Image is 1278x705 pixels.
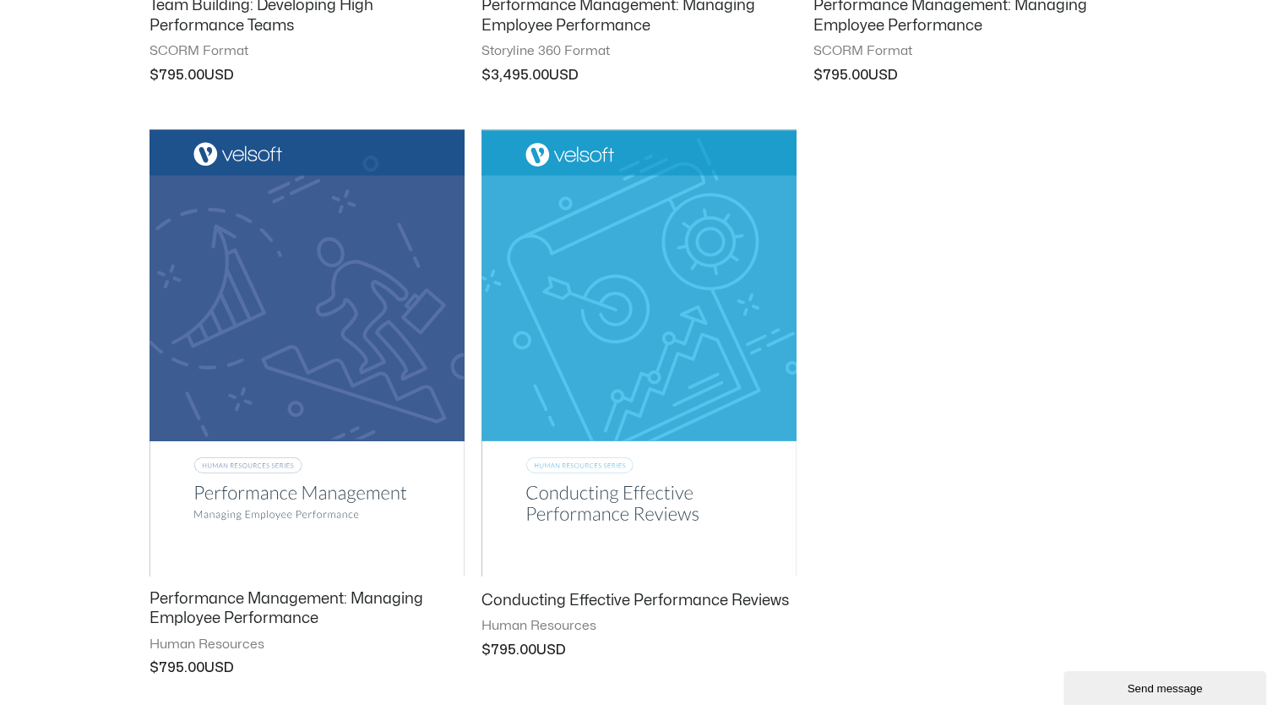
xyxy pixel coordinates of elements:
[150,661,204,675] bdi: 795.00
[813,68,868,82] bdi: 795.00
[481,129,797,577] img: Conducting Effective Performance Reviews
[150,589,465,637] a: Performance Management: Managing Employee Performance
[481,43,797,60] span: Storyline 360 Format
[481,643,536,657] bdi: 795.00
[481,591,797,618] a: Conducting Effective Performance Reviews
[150,589,465,629] h2: Performance Management: Managing Employee Performance
[150,68,159,82] span: $
[481,591,797,610] h2: Conducting Effective Performance Reviews
[813,43,1128,60] span: SCORM Format
[1063,668,1270,705] iframe: chat widget
[150,68,204,82] bdi: 795.00
[481,68,491,82] span: $
[481,643,491,657] span: $
[813,68,823,82] span: $
[150,637,465,653] span: Human Resources
[150,661,159,675] span: $
[150,129,465,577] img: Managing Employee Performance Training Materials
[150,43,465,60] span: SCORM Format
[481,68,549,82] bdi: 3,495.00
[481,618,797,635] span: Human Resources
